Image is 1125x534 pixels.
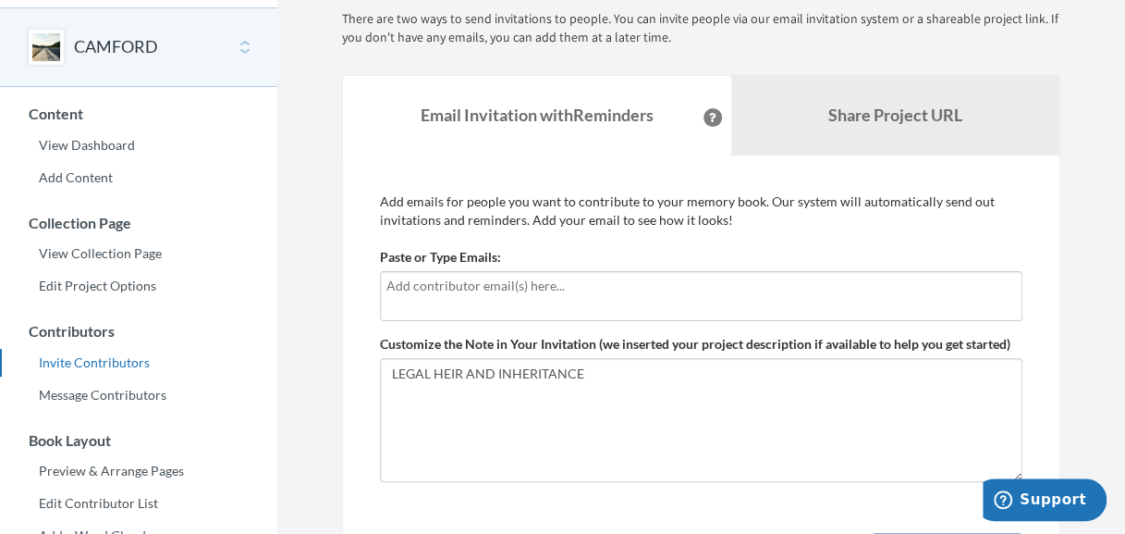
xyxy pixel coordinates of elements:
input: Add contributor email(s) here... [386,276,1016,296]
button: CAMFORD [74,35,158,59]
iframe: Opens a widget where you can chat to one of our agents [983,478,1107,525]
h3: Book Layout [1,432,277,449]
p: There are two ways to send invitations to people. You can invite people via our email invitation ... [342,10,1060,47]
textarea: LEGAL HEIR AND INHERITANCE [380,358,1022,482]
h3: Collection Page [1,215,277,231]
label: Paste or Type Emails: [380,248,501,267]
b: Share Project URL [828,105,962,125]
p: Add emails for people you want to contribute to your memory book. Our system will automatically s... [380,192,1022,230]
strong: Email Invitation with Reminders [421,105,654,125]
h3: Content [1,106,277,122]
label: Customize the Note in Your Invitation (we inserted your project description if available to help ... [380,335,1010,354]
h3: Contributors [1,323,277,340]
